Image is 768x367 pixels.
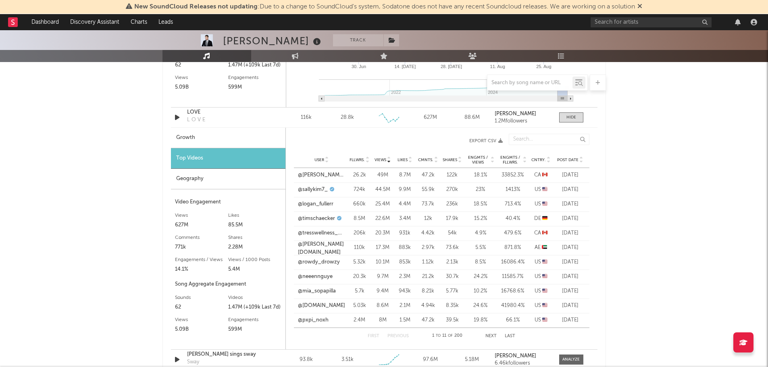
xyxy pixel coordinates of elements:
[442,287,462,295] div: 5.77k
[374,186,392,194] div: 44.5M
[531,287,551,295] div: US
[418,158,433,162] span: Cmnts.
[350,302,370,310] div: 5.03k
[175,220,228,230] div: 627M
[542,245,547,250] span: 🇦🇪
[298,258,340,266] a: @rowdy_drowzy
[394,64,416,69] text: 14. [DATE]
[487,80,572,86] input: Search by song name or URL
[555,215,585,223] div: [DATE]
[175,255,228,265] div: Engagements / Views
[499,302,527,310] div: 41980.4 %
[175,280,281,289] div: Song Aggregate Engagement
[175,233,228,243] div: Comments
[466,215,495,223] div: 15.2 %
[228,220,281,230] div: 85.5M
[396,200,414,208] div: 4.4M
[302,139,503,143] button: Export CSV
[175,265,228,274] div: 14.1%
[298,200,333,208] a: @logan_fullerr
[374,244,392,252] div: 17.3M
[396,316,414,324] div: 1.5M
[374,287,392,295] div: 9.4M
[341,114,354,122] div: 28.8k
[442,171,462,179] div: 122k
[374,302,392,310] div: 8.6M
[298,302,345,310] a: @[DOMAIN_NAME]
[499,244,527,252] div: 871.8 %
[499,155,522,165] span: Engmts / Fllwrs.
[350,158,365,162] span: Fllwrs.
[490,64,505,69] text: 11. Aug
[531,200,551,208] div: US
[396,302,414,310] div: 2.1M
[531,186,551,194] div: US
[555,287,585,295] div: [DATE]
[499,229,527,237] div: 479.6 %
[298,241,345,256] a: @[PERSON_NAME][DOMAIN_NAME]
[542,201,547,207] span: 🇺🇸
[495,118,551,124] div: 1.2M followers
[187,350,271,359] a: [PERSON_NAME] sings sway
[443,158,457,162] span: Shares
[228,303,281,312] div: 1.47M (+109k Last 7d)
[341,356,354,364] div: 3.51k
[531,229,551,237] div: CA
[555,244,585,252] div: [DATE]
[499,200,527,208] div: 713.4 %
[171,128,285,148] div: Growth
[466,287,495,295] div: 10.2 %
[442,244,462,252] div: 73.6k
[466,200,495,208] div: 18.5 %
[542,303,547,308] span: 🇺🇸
[350,171,370,179] div: 26.2k
[350,244,370,252] div: 110k
[374,215,392,223] div: 22.6M
[298,171,345,179] a: @[PERSON_NAME].gencturk
[531,158,546,162] span: Cntry.
[287,114,325,122] div: 116k
[499,258,527,266] div: 16086.4 %
[175,197,281,207] div: Video Engagement
[418,316,438,324] div: 47.2k
[466,244,495,252] div: 5.5 %
[555,229,585,237] div: [DATE]
[175,211,228,220] div: Views
[531,244,551,252] div: AE
[396,186,414,194] div: 9.9M
[531,273,551,281] div: US
[175,315,228,325] div: Views
[175,243,228,252] div: 771k
[175,293,228,303] div: Sounds
[374,316,392,324] div: 8M
[298,215,335,223] a: @timschaecker
[125,14,153,30] a: Charts
[298,273,333,281] a: @neeennguye
[396,258,414,266] div: 853k
[314,158,324,162] span: User
[495,111,551,117] a: [PERSON_NAME]
[453,356,491,364] div: 5.18M
[542,230,547,236] span: 🇨🇦
[466,171,495,179] div: 18.1 %
[298,316,329,324] a: @pxpi_noxh
[223,34,323,48] div: [PERSON_NAME]
[287,356,325,364] div: 93.8k
[228,293,281,303] div: Videos
[396,229,414,237] div: 931k
[187,358,199,366] div: Sway
[442,200,462,208] div: 236k
[398,158,408,162] span: Likes
[350,258,370,266] div: 5.32k
[171,148,285,169] div: Top Videos
[485,334,497,338] button: Next
[418,229,438,237] div: 4.42k
[453,114,491,122] div: 88.6M
[375,158,386,162] span: Views
[187,108,271,116] a: LOVE
[442,316,462,324] div: 39.5k
[228,265,281,274] div: 5.4M
[542,172,547,178] span: 🇨🇦
[418,287,438,295] div: 8.21k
